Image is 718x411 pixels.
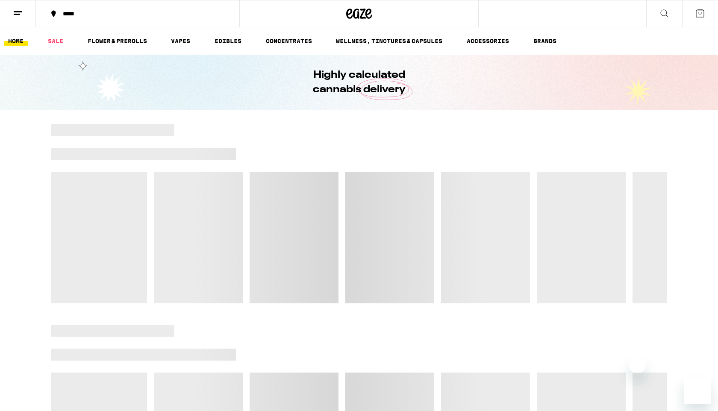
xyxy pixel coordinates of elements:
[167,36,194,46] a: VAPES
[332,36,447,46] a: WELLNESS, TINCTURES & CAPSULES
[288,68,430,97] h1: Highly calculated cannabis delivery
[462,36,513,46] a: ACCESSORIES
[529,36,561,46] a: BRANDS
[210,36,246,46] a: EDIBLES
[684,377,711,404] iframe: Button to launch messaging window
[44,36,68,46] a: SALE
[4,36,28,46] a: HOME
[83,36,151,46] a: FLOWER & PREROLLS
[629,356,646,373] iframe: Close message
[262,36,316,46] a: CONCENTRATES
